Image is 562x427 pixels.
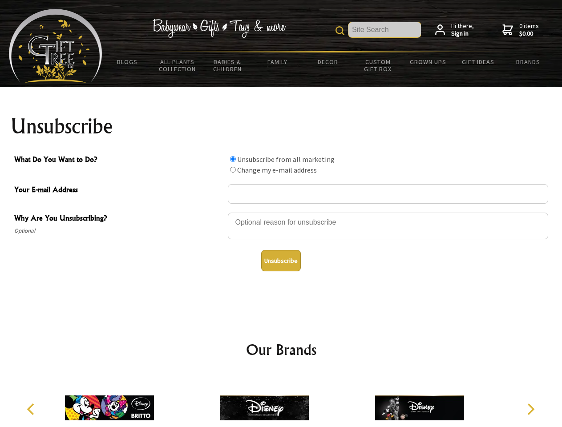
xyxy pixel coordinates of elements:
[435,22,474,38] a: Hi there,Sign in
[102,52,153,71] a: BLOGS
[451,30,474,38] strong: Sign in
[502,22,539,38] a: 0 items$0.00
[9,9,102,83] img: Babyware - Gifts - Toys and more...
[14,154,223,167] span: What Do You Want to Do?
[14,213,223,226] span: Why Are You Unsubscribing?
[230,167,236,173] input: What Do You Want to Do?
[353,52,403,78] a: Custom Gift Box
[228,213,548,239] textarea: Why Are You Unsubscribing?
[261,250,301,271] button: Unsubscribe
[228,184,548,204] input: Your E-mail Address
[519,22,539,38] span: 0 items
[18,339,545,360] h2: Our Brands
[348,22,421,37] input: Site Search
[152,19,286,38] img: Babywear - Gifts - Toys & more
[519,30,539,38] strong: $0.00
[237,155,335,164] label: Unsubscribe from all marketing
[237,165,317,174] label: Change my e-mail address
[230,156,236,162] input: What Do You Want to Do?
[253,52,303,71] a: Family
[22,399,42,419] button: Previous
[403,52,453,71] a: Grown Ups
[503,52,554,71] a: Brands
[521,399,540,419] button: Next
[11,116,552,137] h1: Unsubscribe
[14,226,223,236] span: Optional
[336,26,344,35] img: product search
[303,52,353,71] a: Decor
[202,52,253,78] a: Babies & Children
[453,52,503,71] a: Gift Ideas
[153,52,203,78] a: All Plants Collection
[14,184,223,197] span: Your E-mail Address
[451,22,474,38] span: Hi there,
